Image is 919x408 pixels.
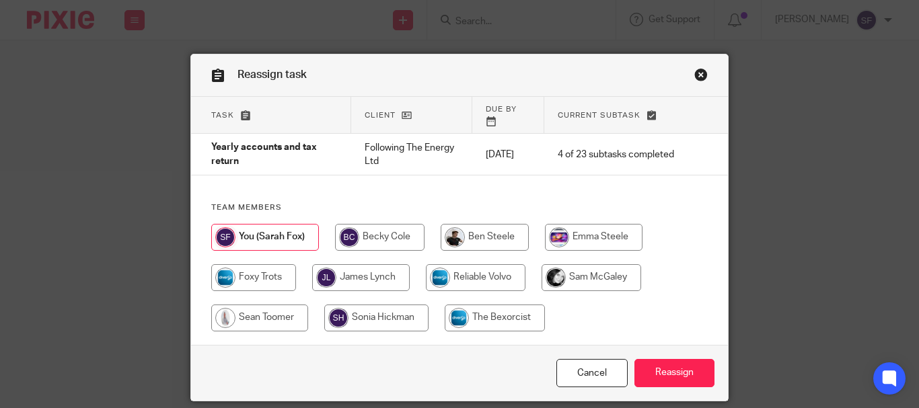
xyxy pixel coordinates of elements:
[544,134,688,175] td: 4 of 23 subtasks completed
[365,112,396,119] span: Client
[558,112,640,119] span: Current subtask
[486,106,517,113] span: Due by
[237,69,307,80] span: Reassign task
[486,148,531,161] p: [DATE]
[211,143,317,167] span: Yearly accounts and tax return
[211,112,234,119] span: Task
[365,141,459,169] p: Following The Energy Ltd
[556,359,628,388] a: Close this dialog window
[634,359,714,388] input: Reassign
[694,68,708,86] a: Close this dialog window
[211,202,708,213] h4: Team members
